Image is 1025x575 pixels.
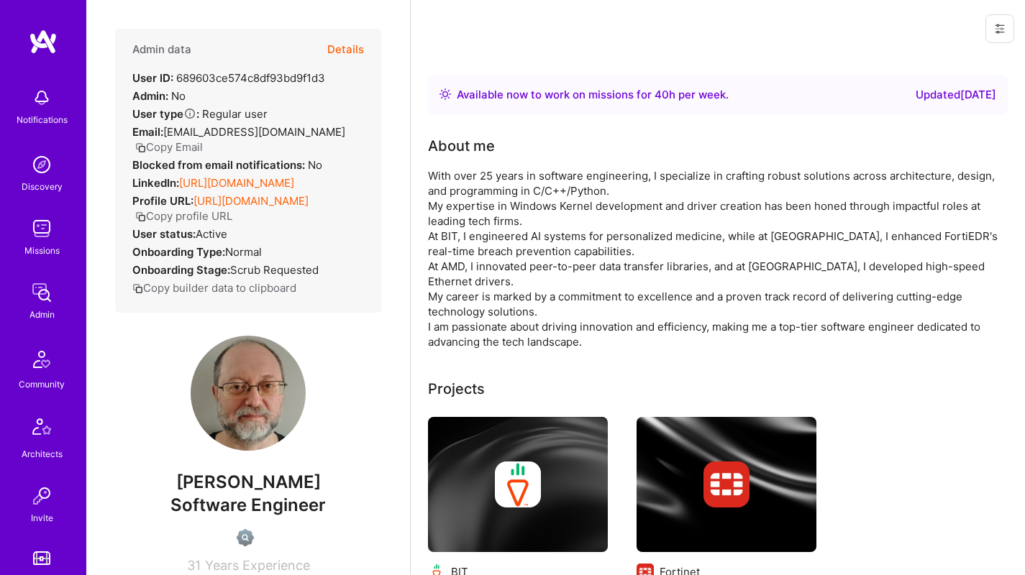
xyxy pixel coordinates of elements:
[33,551,50,565] img: tokens
[132,88,186,103] div: No
[19,377,65,392] div: Community
[17,112,68,127] div: Notifications
[24,412,59,446] img: Architects
[187,558,201,573] span: 31
[135,208,232,224] button: Copy profile URL
[22,179,63,194] div: Discovery
[27,150,56,179] img: discovery
[428,135,495,157] div: About me
[205,558,310,573] span: Years Experience
[132,89,168,103] strong: Admin:
[132,157,322,172] div: No
[27,83,56,112] img: bell
[428,378,485,400] div: Projects
[179,176,294,190] a: [URL][DOMAIN_NAME]
[439,88,451,100] img: Availability
[132,280,296,295] button: Copy builder data to clipboard
[135,211,146,222] i: icon Copy
[163,125,345,139] span: [EMAIL_ADDRESS][DOMAIN_NAME]
[132,263,230,277] strong: Onboarding Stage:
[27,214,56,243] img: teamwork
[132,194,193,208] strong: Profile URL:
[132,227,196,241] strong: User status:
[132,107,199,121] strong: User type :
[27,482,56,510] img: Invite
[132,158,308,172] strong: Blocked from email notifications:
[703,461,750,507] img: Company logo
[495,461,541,507] img: Company logo
[27,278,56,307] img: admin teamwork
[637,417,816,552] img: cover
[132,70,325,86] div: 689603ce574c8df93bd9f1d3
[132,125,163,139] strong: Email:
[29,29,58,55] img: logo
[225,245,262,259] span: normal
[132,283,143,294] i: icon Copy
[132,71,173,85] strong: User ID:
[132,245,225,259] strong: Onboarding Type:
[135,142,146,153] i: icon Copy
[132,43,191,56] h4: Admin data
[115,471,381,493] span: [PERSON_NAME]
[24,243,60,258] div: Missions
[655,88,669,101] span: 40
[457,86,729,103] div: Available now to work on missions for h per week .
[237,529,254,546] img: Not Scrubbed
[230,263,319,277] span: Scrub Requested
[135,139,203,155] button: Copy Email
[327,29,364,70] button: Details
[428,417,608,552] img: cover
[22,446,63,461] div: Architects
[428,168,1003,349] div: With over 25 years in software engineering, I specialize in crafting robust solutions across arch...
[183,107,196,120] i: Help
[132,106,268,121] div: Regular user
[170,494,326,515] span: Software Engineer
[31,510,53,525] div: Invite
[196,227,227,241] span: Active
[29,307,55,322] div: Admin
[132,176,179,190] strong: LinkedIn:
[193,194,309,208] a: [URL][DOMAIN_NAME]
[916,86,996,103] div: Updated [DATE]
[191,336,306,451] img: User Avatar
[24,342,59,377] img: Community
